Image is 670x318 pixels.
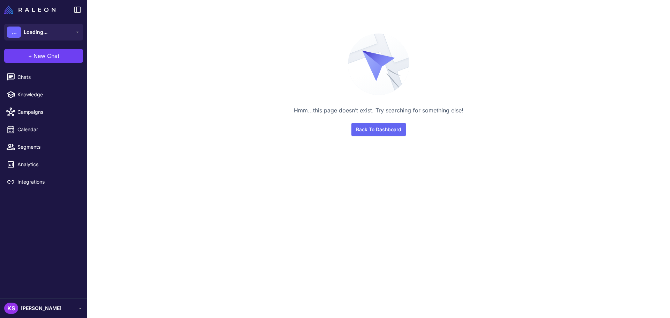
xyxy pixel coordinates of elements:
a: Analytics [3,157,84,172]
span: Chats [17,73,79,81]
a: Campaigns [3,105,84,119]
span: New Chat [33,52,59,60]
span: + [28,52,32,60]
span: Segments [17,143,79,151]
a: Back To Dashboard [351,123,406,136]
button: +New Chat [4,49,83,63]
span: Integrations [17,178,79,186]
span: Knowledge [17,91,79,98]
span: Analytics [17,161,79,168]
a: Knowledge [3,87,84,102]
a: Chats [3,70,84,84]
div: Hmm...this page doesn’t exist. Try searching for something else! [267,106,490,114]
span: [PERSON_NAME] [21,304,61,312]
button: ...Loading... [4,24,83,40]
span: Campaigns [17,108,79,116]
a: Integrations [3,175,84,189]
a: Calendar [3,122,84,137]
span: Loading... [24,28,47,36]
span: Calendar [17,126,79,133]
img: Raleon Logo [4,6,55,14]
a: Segments [3,140,84,154]
img: 404 illustration [348,34,409,95]
div: ... [7,27,21,38]
div: KS [4,303,18,314]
